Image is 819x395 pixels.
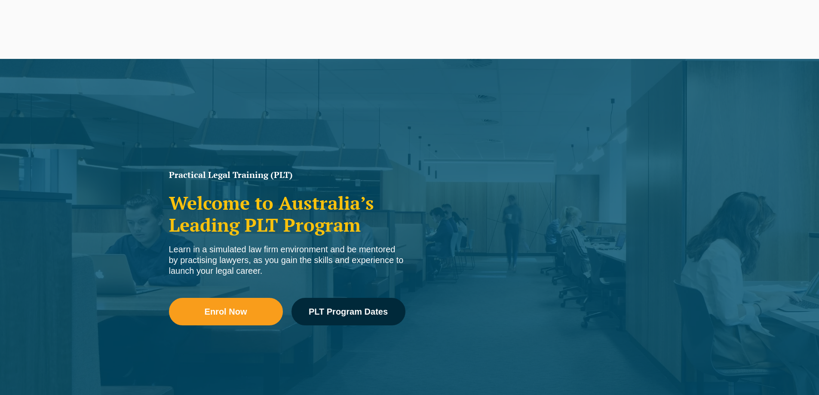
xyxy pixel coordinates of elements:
div: Learn in a simulated law firm environment and be mentored by practising lawyers, as you gain the ... [169,244,405,276]
a: PLT Program Dates [291,298,405,325]
span: Enrol Now [205,307,247,316]
h1: Practical Legal Training (PLT) [169,171,405,179]
span: PLT Program Dates [309,307,388,316]
h2: Welcome to Australia’s Leading PLT Program [169,192,405,236]
a: Enrol Now [169,298,283,325]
